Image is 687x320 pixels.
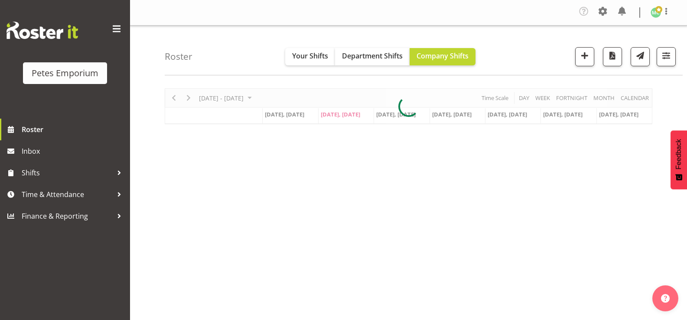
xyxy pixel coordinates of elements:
button: Filter Shifts [657,47,676,66]
img: help-xxl-2.png [661,294,670,303]
span: Finance & Reporting [22,210,113,223]
span: Roster [22,123,126,136]
button: Add a new shift [575,47,594,66]
button: Company Shifts [410,48,475,65]
button: Send a list of all shifts for the selected filtered period to all rostered employees. [631,47,650,66]
span: Department Shifts [342,51,403,61]
span: Shifts [22,166,113,179]
div: Petes Emporium [32,67,98,80]
span: Your Shifts [292,51,328,61]
h4: Roster [165,52,192,61]
button: Feedback - Show survey [671,130,687,189]
span: Company Shifts [417,51,469,61]
button: Department Shifts [335,48,410,65]
span: Time & Attendance [22,188,113,201]
span: Inbox [22,145,126,158]
img: Rosterit website logo [7,22,78,39]
button: Your Shifts [285,48,335,65]
span: Feedback [675,139,683,169]
img: melissa-cowen2635.jpg [651,7,661,18]
button: Download a PDF of the roster according to the set date range. [603,47,622,66]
